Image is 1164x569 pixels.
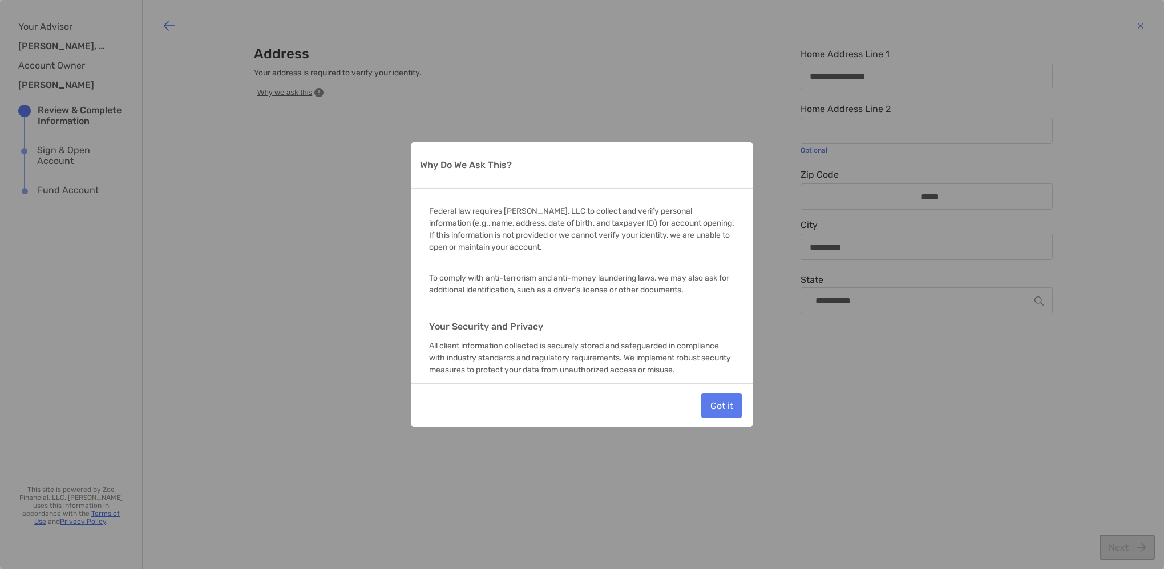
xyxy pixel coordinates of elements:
div: Why Do We Ask This? [411,142,753,427]
h4: Your Security and Privacy [429,321,735,332]
button: Got it [701,393,742,418]
p: Why Do We Ask This? [420,158,512,172]
p: Federal law requires [PERSON_NAME], LLC to collect and verify personal information (e.g., name, a... [429,205,735,253]
p: To comply with anti-terrorism and anti-money laundering laws, we may also ask for additional iden... [429,272,735,296]
p: All client information collected is securely stored and safeguarded in compliance with industry s... [429,340,735,376]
